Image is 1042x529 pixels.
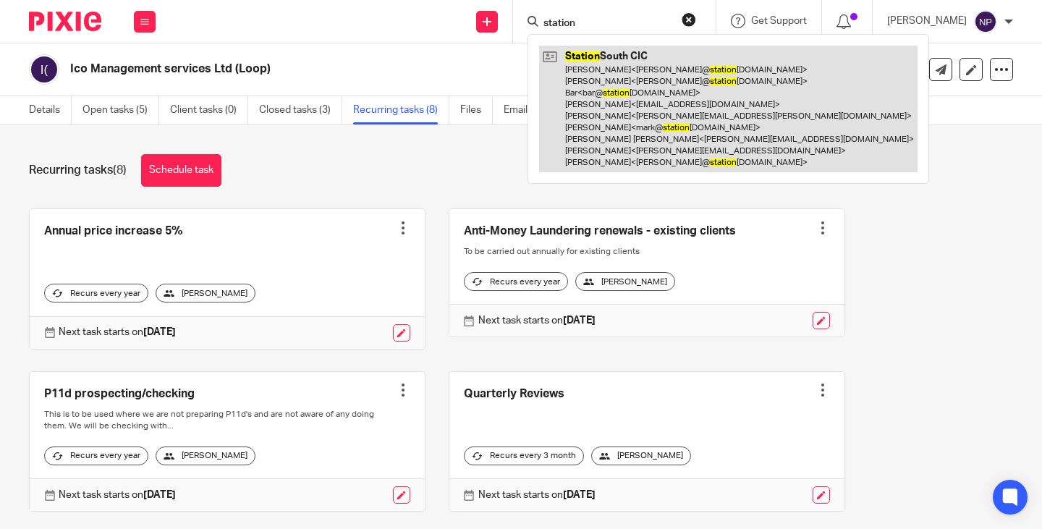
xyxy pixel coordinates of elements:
[82,96,159,124] a: Open tasks (5)
[29,96,72,124] a: Details
[143,490,176,500] strong: [DATE]
[141,154,221,187] a: Schedule task
[563,490,596,500] strong: [DATE]
[464,447,584,465] div: Recurs every 3 month
[156,284,255,302] div: [PERSON_NAME]
[751,16,807,26] span: Get Support
[460,96,493,124] a: Files
[682,12,696,27] button: Clear
[591,447,691,465] div: [PERSON_NAME]
[156,447,255,465] div: [PERSON_NAME]
[143,327,176,337] strong: [DATE]
[59,325,176,339] p: Next task starts on
[29,54,59,85] img: svg%3E
[504,96,544,124] a: Emails
[478,488,596,502] p: Next task starts on
[259,96,342,124] a: Closed tasks (3)
[44,447,148,465] div: Recurs every year
[974,10,997,33] img: svg%3E
[29,163,127,178] h1: Recurring tasks
[575,272,675,291] div: [PERSON_NAME]
[29,12,101,31] img: Pixie
[887,14,967,28] p: [PERSON_NAME]
[353,96,449,124] a: Recurring tasks (8)
[170,96,248,124] a: Client tasks (0)
[59,488,176,502] p: Next task starts on
[44,284,148,302] div: Recurs every year
[464,272,568,291] div: Recurs every year
[478,313,596,328] p: Next task starts on
[563,316,596,326] strong: [DATE]
[113,164,127,176] span: (8)
[70,62,667,77] h2: Ico Management services Ltd (Loop)
[542,17,672,30] input: Search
